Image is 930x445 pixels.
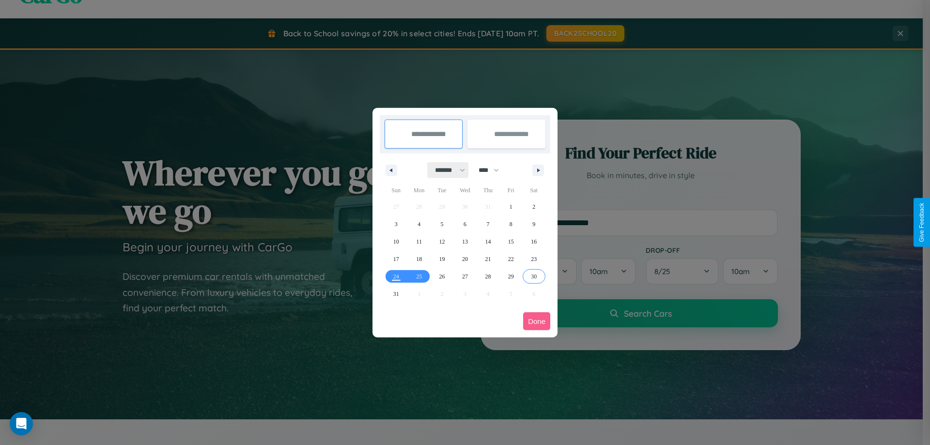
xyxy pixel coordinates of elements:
button: 29 [499,268,522,285]
span: 11 [416,233,422,250]
button: 21 [477,250,499,268]
button: 17 [385,250,407,268]
button: 12 [431,233,453,250]
div: Open Intercom Messenger [10,412,33,435]
span: 7 [486,215,489,233]
button: 2 [523,198,545,215]
div: Give Feedback [918,203,925,242]
button: 30 [523,268,545,285]
button: 4 [407,215,430,233]
span: 6 [464,215,466,233]
button: 28 [477,268,499,285]
span: 31 [393,285,399,303]
button: 23 [523,250,545,268]
span: 19 [439,250,445,268]
button: 16 [523,233,545,250]
button: 31 [385,285,407,303]
span: Sun [385,183,407,198]
span: 30 [531,268,537,285]
span: 15 [508,233,514,250]
span: 5 [441,215,444,233]
span: 27 [462,268,468,285]
button: 13 [453,233,476,250]
button: 25 [407,268,430,285]
button: 24 [385,268,407,285]
button: Done [523,312,550,330]
span: Tue [431,183,453,198]
button: 14 [477,233,499,250]
span: 4 [418,215,420,233]
button: 18 [407,250,430,268]
span: 1 [510,198,512,215]
span: 2 [532,198,535,215]
span: 13 [462,233,468,250]
span: Fri [499,183,522,198]
span: 17 [393,250,399,268]
span: 18 [416,250,422,268]
button: 7 [477,215,499,233]
span: 28 [485,268,491,285]
button: 26 [431,268,453,285]
span: 22 [508,250,514,268]
button: 1 [499,198,522,215]
span: 29 [508,268,514,285]
button: 10 [385,233,407,250]
button: 3 [385,215,407,233]
button: 15 [499,233,522,250]
span: 14 [485,233,491,250]
span: Thu [477,183,499,198]
button: 22 [499,250,522,268]
button: 8 [499,215,522,233]
button: 20 [453,250,476,268]
span: Wed [453,183,476,198]
button: 9 [523,215,545,233]
button: 19 [431,250,453,268]
button: 11 [407,233,430,250]
span: 8 [510,215,512,233]
span: Sat [523,183,545,198]
span: 25 [416,268,422,285]
button: 6 [453,215,476,233]
span: 20 [462,250,468,268]
span: 16 [531,233,537,250]
button: 5 [431,215,453,233]
span: 12 [439,233,445,250]
span: 3 [395,215,398,233]
span: 24 [393,268,399,285]
span: 9 [532,215,535,233]
button: 27 [453,268,476,285]
span: 10 [393,233,399,250]
span: 26 [439,268,445,285]
span: 23 [531,250,537,268]
span: Mon [407,183,430,198]
span: 21 [485,250,491,268]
